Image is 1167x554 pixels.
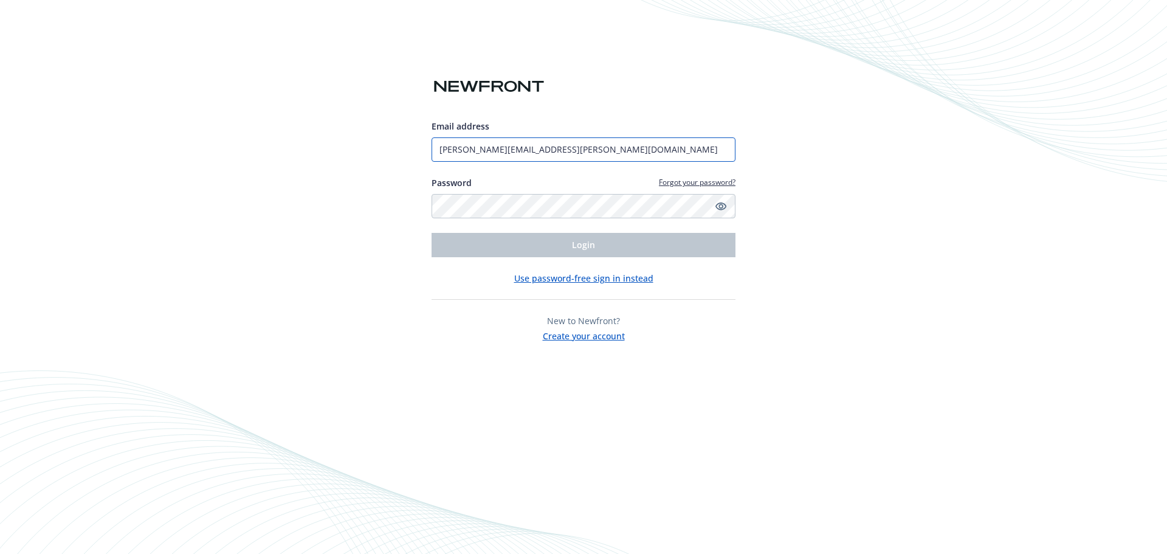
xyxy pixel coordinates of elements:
[432,120,489,132] span: Email address
[543,327,625,342] button: Create your account
[572,239,595,251] span: Login
[547,315,620,327] span: New to Newfront?
[432,194,735,218] input: Enter your password
[432,176,472,189] label: Password
[432,76,546,97] img: Newfront logo
[514,272,653,285] button: Use password-free sign in instead
[432,137,735,162] input: Enter your email
[659,177,735,187] a: Forgot your password?
[714,199,728,213] a: Show password
[432,233,735,257] button: Login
